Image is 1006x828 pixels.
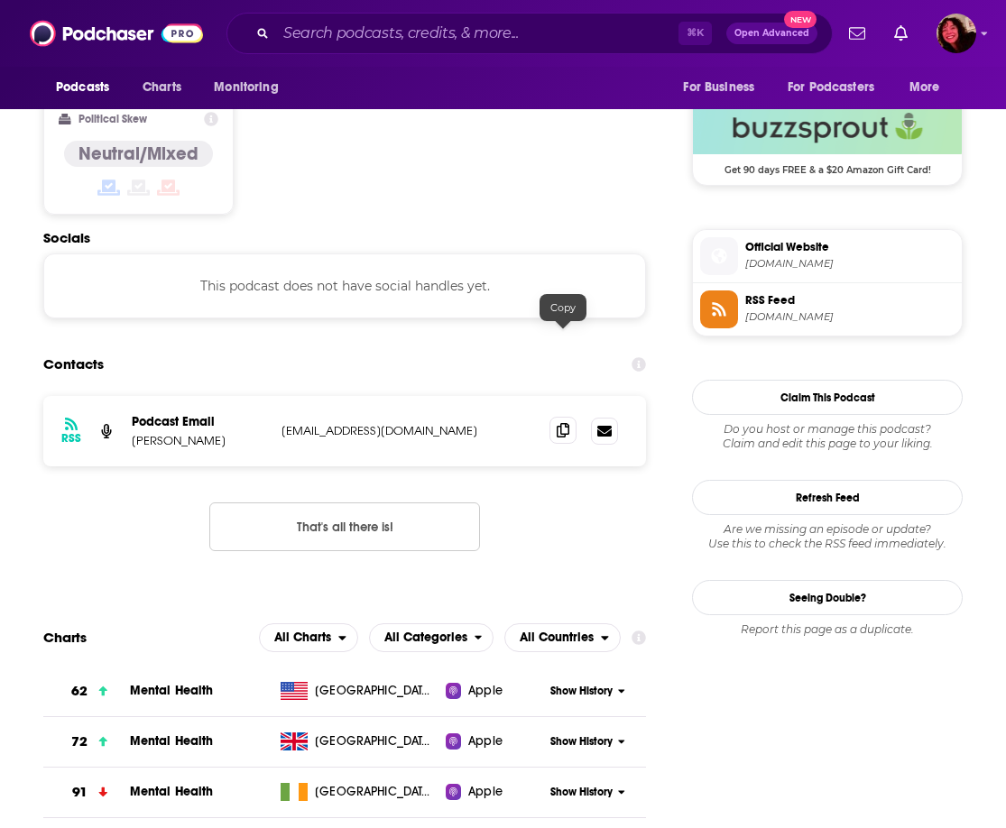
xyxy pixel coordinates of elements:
h2: Socials [43,229,646,246]
button: Show History [542,785,633,800]
button: open menu [43,70,133,105]
span: theanxioustruth.com [745,257,955,271]
span: Monitoring [214,75,278,100]
span: All Categories [384,631,467,644]
span: United Kingdom [315,732,432,750]
button: open menu [201,70,301,105]
button: Open AdvancedNew [726,23,817,44]
button: open menu [670,70,777,105]
a: Apple [446,732,541,750]
div: Report this page as a duplicate. [692,622,963,637]
a: [GEOGRAPHIC_DATA] [273,682,446,700]
span: Show History [550,684,613,699]
a: 72 [43,717,130,767]
span: Apple [468,682,503,700]
button: Show profile menu [937,14,976,53]
a: Seeing Double? [692,580,963,615]
a: Buzzsprout Deal: Get 90 days FREE & a $20 Amazon Gift Card! [693,100,962,174]
span: Show History [550,734,613,750]
span: More [909,75,940,100]
span: For Podcasters [788,75,874,100]
span: Get 90 days FREE & a $20 Amazon Gift Card! [693,154,962,176]
span: Ireland [315,783,432,801]
h3: 91 [72,782,88,803]
div: Claim and edit this page to your liking. [692,422,963,451]
span: Apple [468,783,503,801]
h2: Charts [43,629,87,646]
span: Show History [550,785,613,800]
h2: Political Skew [78,113,147,125]
span: Do you host or manage this podcast? [692,422,963,437]
span: Charts [143,75,181,100]
button: Refresh Feed [692,480,963,515]
span: RSS Feed [745,292,955,308]
a: Show notifications dropdown [887,18,915,49]
h4: Neutral/Mixed [78,143,198,165]
span: Open Advanced [734,29,809,38]
button: open menu [897,70,963,105]
span: For Business [683,75,754,100]
a: 62 [43,667,130,716]
span: Podcasts [56,75,109,100]
div: This podcast does not have social handles yet. [43,253,646,318]
span: All Countries [520,631,594,644]
span: Logged in as Kathryn-Musilek [937,14,976,53]
button: open menu [776,70,900,105]
button: Show History [542,684,633,699]
a: Mental Health [130,733,214,749]
span: Official Website [745,239,955,255]
a: RSS Feed[DOMAIN_NAME] [700,290,955,328]
p: Podcast Email [132,414,267,429]
button: Claim This Podcast [692,380,963,415]
button: open menu [259,623,358,652]
button: open menu [369,623,494,652]
span: United States [315,682,432,700]
span: ⌘ K [678,22,712,45]
img: Buzzsprout Deal: Get 90 days FREE & a $20 Amazon Gift Card! [693,100,962,154]
a: [GEOGRAPHIC_DATA] [273,783,446,801]
a: Mental Health [130,683,214,698]
span: Apple [468,732,503,750]
button: open menu [504,623,621,652]
div: Copy [540,294,586,321]
span: All Charts [274,631,331,644]
span: New [784,11,817,28]
h2: Countries [504,623,621,652]
a: Apple [446,783,541,801]
a: [GEOGRAPHIC_DATA] [273,732,446,750]
h3: 62 [71,681,88,702]
p: [EMAIL_ADDRESS][DOMAIN_NAME] [281,423,521,438]
img: Podchaser - Follow, Share and Rate Podcasts [30,16,203,51]
div: Search podcasts, credits, & more... [226,13,833,54]
button: Show History [542,734,633,750]
a: Apple [446,682,541,700]
h2: Categories [369,623,494,652]
h3: RSS [61,431,81,446]
a: Official Website[DOMAIN_NAME] [700,237,955,275]
input: Search podcasts, credits, & more... [276,19,678,48]
span: feeds.buzzsprout.com [745,310,955,324]
a: Mental Health [130,784,214,799]
img: User Profile [937,14,976,53]
div: Are we missing an episode or update? Use this to check the RSS feed immediately. [692,522,963,551]
a: Charts [131,70,192,105]
a: 91 [43,768,130,817]
p: [PERSON_NAME] [132,433,267,448]
button: Nothing here. [209,502,480,551]
h2: Platforms [259,623,358,652]
h2: Contacts [43,347,104,382]
a: Show notifications dropdown [842,18,872,49]
h3: 72 [71,731,88,752]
